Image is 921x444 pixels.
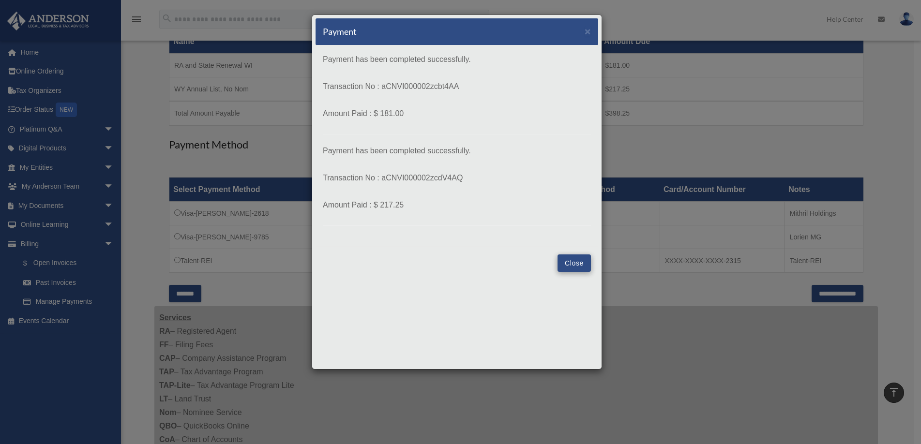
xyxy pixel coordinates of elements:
[558,254,591,272] button: Close
[323,26,357,38] h5: Payment
[585,26,591,37] span: ×
[323,53,591,66] p: Payment has been completed successfully.
[585,26,591,36] button: Close
[323,198,591,212] p: Amount Paid : $ 217.25
[323,80,591,93] p: Transaction No : aCNVI000002zcbt4AA
[323,107,591,120] p: Amount Paid : $ 181.00
[323,144,591,158] p: Payment has been completed successfully.
[323,171,591,185] p: Transaction No : aCNVI000002zcdV4AQ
